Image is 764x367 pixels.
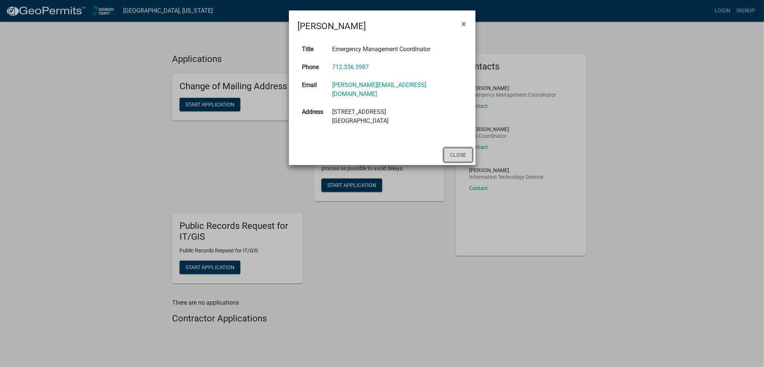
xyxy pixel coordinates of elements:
[328,40,467,58] td: Emergency Management Coordinator
[298,103,328,130] th: Address
[456,13,473,34] button: Close
[298,76,328,103] th: Email
[444,148,473,162] button: Close
[462,19,467,29] span: ×
[298,58,328,76] th: Phone
[333,81,427,97] a: [PERSON_NAME][EMAIL_ADDRESS][DOMAIN_NAME]
[328,103,467,130] td: [STREET_ADDRESS] [GEOGRAPHIC_DATA]
[298,40,328,58] th: Title
[333,63,369,71] a: 712.336.3987
[298,19,366,33] h4: [PERSON_NAME]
